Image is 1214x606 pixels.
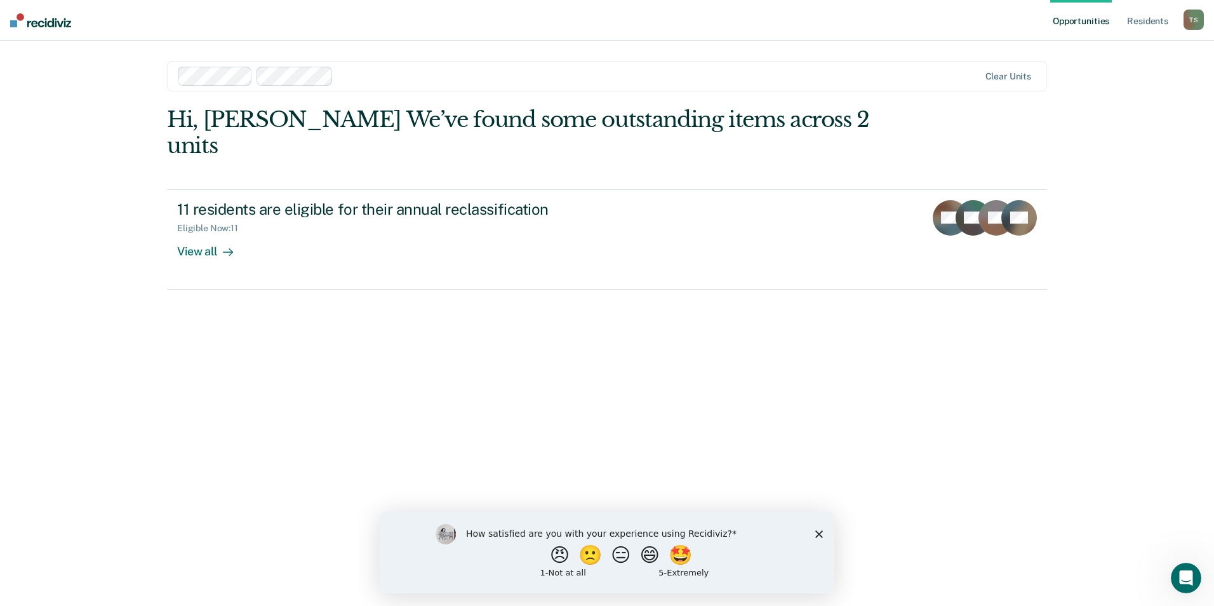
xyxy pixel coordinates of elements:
iframe: Survey by Kim from Recidiviz [380,511,834,593]
img: Recidiviz [10,13,71,27]
div: Eligible Now : 11 [177,223,248,234]
iframe: Intercom live chat [1171,563,1201,593]
button: TS [1184,10,1204,30]
div: 11 residents are eligible for their annual reclassification [177,200,623,219]
a: 11 residents are eligible for their annual reclassificationEligible Now:11View all [167,189,1047,290]
div: View all [177,234,248,259]
div: Hi, [PERSON_NAME] We’ve found some outstanding items across 2 units [167,107,871,159]
div: Clear units [985,71,1032,82]
div: T S [1184,10,1204,30]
